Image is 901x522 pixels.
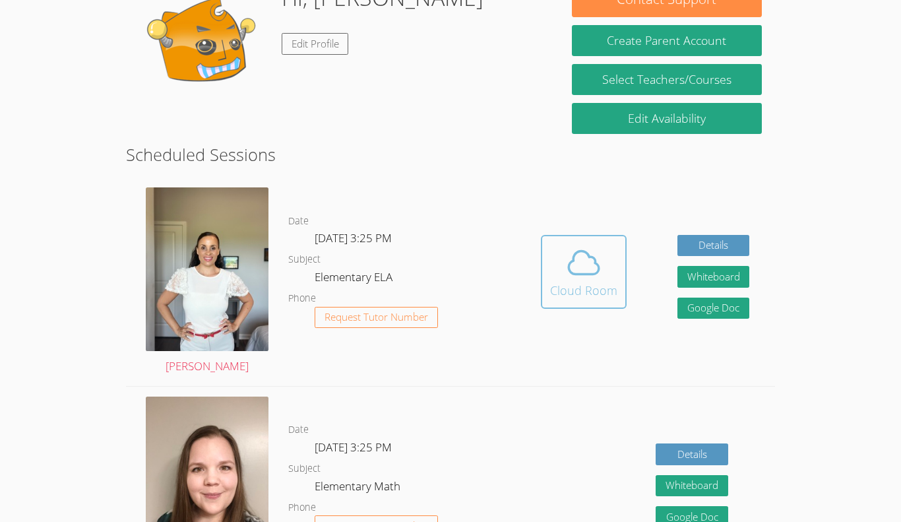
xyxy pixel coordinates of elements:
a: Details [656,443,728,465]
dt: Date [288,422,309,438]
dd: Elementary ELA [315,268,395,290]
dt: Subject [288,461,321,477]
button: Request Tutor Number [315,307,438,329]
button: Whiteboard [677,266,750,288]
span: Request Tutor Number [325,312,428,322]
dt: Phone [288,290,316,307]
dd: Elementary Math [315,477,403,500]
dt: Date [288,213,309,230]
img: IMG_9685.jpeg [146,187,268,351]
dt: Phone [288,500,316,516]
a: Edit Availability [572,103,762,134]
button: Whiteboard [656,475,728,497]
button: Cloud Room [541,235,627,309]
span: [DATE] 3:25 PM [315,440,392,455]
a: Select Teachers/Courses [572,64,762,95]
a: Edit Profile [282,33,349,55]
h2: Scheduled Sessions [126,142,775,167]
a: [PERSON_NAME] [146,187,268,376]
button: Create Parent Account [572,25,762,56]
a: Details [677,235,750,257]
dt: Subject [288,251,321,268]
span: [DATE] 3:25 PM [315,230,392,245]
a: Google Doc [677,298,750,319]
div: Cloud Room [550,281,617,300]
